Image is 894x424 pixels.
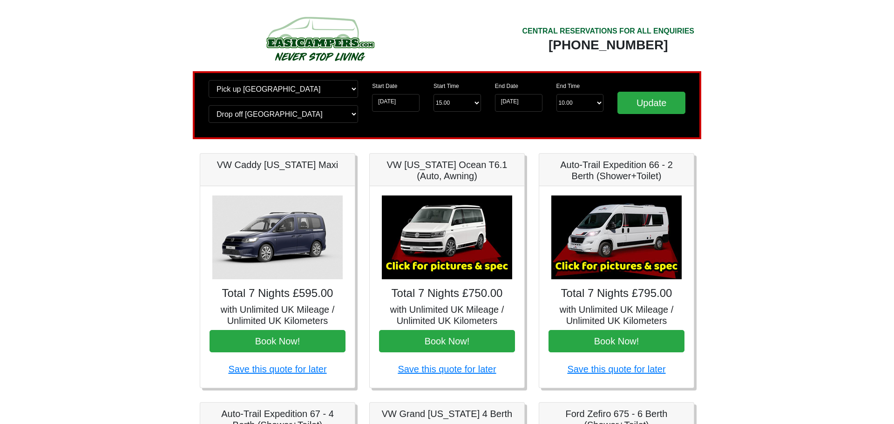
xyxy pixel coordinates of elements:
[231,13,408,64] img: campers-checkout-logo.png
[398,364,496,374] a: Save this quote for later
[379,408,515,419] h5: VW Grand [US_STATE] 4 Berth
[210,159,345,170] h5: VW Caddy [US_STATE] Maxi
[549,304,684,326] h5: with Unlimited UK Mileage / Unlimited UK Kilometers
[379,304,515,326] h5: with Unlimited UK Mileage / Unlimited UK Kilometers
[495,94,542,112] input: Return Date
[549,287,684,300] h4: Total 7 Nights £795.00
[522,26,694,37] div: CENTRAL RESERVATIONS FOR ALL ENQUIRIES
[495,82,518,90] label: End Date
[549,159,684,182] h5: Auto-Trail Expedition 66 - 2 Berth (Shower+Toilet)
[210,287,345,300] h4: Total 7 Nights £595.00
[567,364,665,374] a: Save this quote for later
[379,287,515,300] h4: Total 7 Nights £750.00
[372,94,420,112] input: Start Date
[228,364,326,374] a: Save this quote for later
[556,82,580,90] label: End Time
[379,330,515,352] button: Book Now!
[522,37,694,54] div: [PHONE_NUMBER]
[551,195,682,279] img: Auto-Trail Expedition 66 - 2 Berth (Shower+Toilet)
[212,195,343,279] img: VW Caddy California Maxi
[379,159,515,182] h5: VW [US_STATE] Ocean T6.1 (Auto, Awning)
[210,304,345,326] h5: with Unlimited UK Mileage / Unlimited UK Kilometers
[617,92,685,114] input: Update
[210,330,345,352] button: Book Now!
[372,82,397,90] label: Start Date
[433,82,459,90] label: Start Time
[549,330,684,352] button: Book Now!
[382,195,512,279] img: VW California Ocean T6.1 (Auto, Awning)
